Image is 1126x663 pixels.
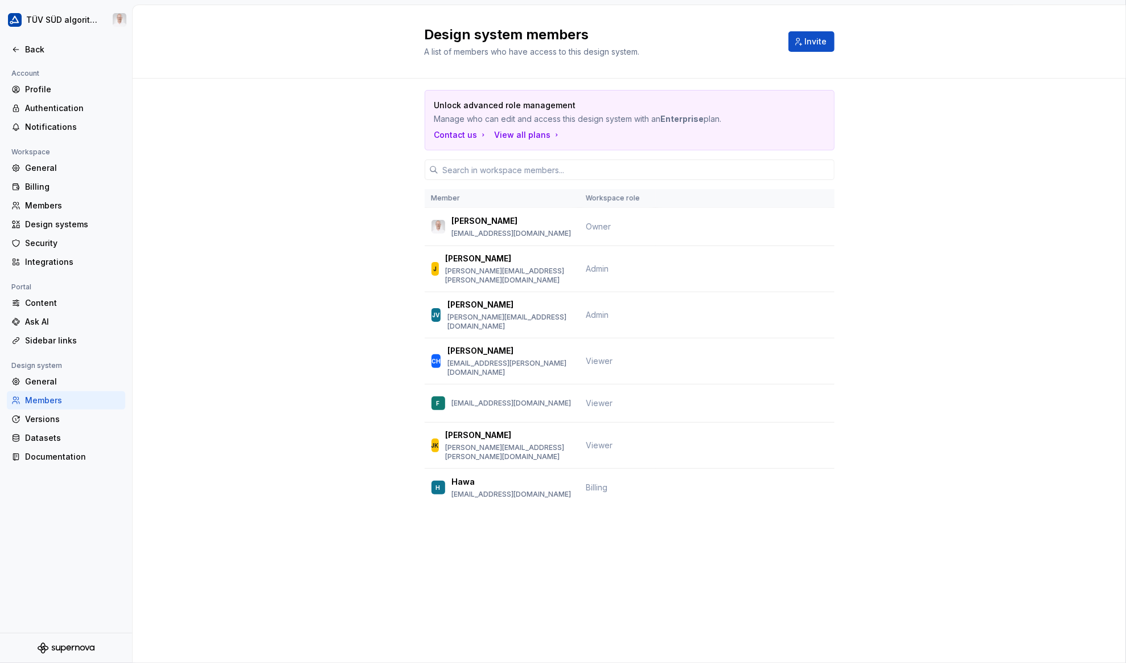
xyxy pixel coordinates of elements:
[438,159,835,180] input: Search in workspace members...
[7,331,125,350] a: Sidebar links
[788,31,835,52] button: Invite
[586,310,609,320] span: Admin
[25,335,121,346] div: Sidebar links
[446,429,512,441] p: [PERSON_NAME]
[432,355,441,367] div: CH
[7,429,125,447] a: Datasets
[7,294,125,312] a: Content
[7,313,125,331] a: Ask AI
[7,234,125,252] a: Security
[25,44,121,55] div: Back
[7,80,125,99] a: Profile
[25,395,121,406] div: Members
[7,67,44,80] div: Account
[25,432,121,444] div: Datasets
[432,440,439,451] div: JK
[26,14,99,26] div: TÜV SÜD algorithm
[805,36,827,47] span: Invite
[25,84,121,95] div: Profile
[436,482,441,493] div: H
[7,359,67,373] div: Design system
[25,451,121,463] div: Documentation
[434,100,745,111] p: Unlock advanced role management
[586,482,608,492] span: Billing
[7,215,125,234] a: Design systems
[7,197,125,215] a: Members
[434,113,745,125] p: Manage who can edit and access this design system with an plan.
[25,256,121,268] div: Integrations
[25,162,121,174] div: General
[7,253,125,271] a: Integrations
[25,414,121,425] div: Versions
[437,398,440,409] div: F
[447,345,513,357] p: [PERSON_NAME]
[425,26,775,44] h2: Design system members
[586,440,613,450] span: Viewer
[586,398,613,408] span: Viewer
[25,297,121,309] div: Content
[7,391,125,410] a: Members
[25,121,121,133] div: Notifications
[452,399,572,408] p: [EMAIL_ADDRESS][DOMAIN_NAME]
[25,103,121,114] div: Authentication
[25,219,121,230] div: Design systems
[7,410,125,428] a: Versions
[452,476,475,488] p: Hawa
[7,373,125,391] a: General
[446,267,573,285] p: [PERSON_NAME][EMAIL_ADDRESS][PERSON_NAME][DOMAIN_NAME]
[7,280,36,294] div: Portal
[25,181,121,193] div: Billing
[38,642,94,654] svg: Supernova Logo
[7,118,125,136] a: Notifications
[425,189,580,208] th: Member
[447,313,572,331] p: [PERSON_NAME][EMAIL_ADDRESS][DOMAIN_NAME]
[433,263,437,275] div: J
[452,229,572,238] p: [EMAIL_ADDRESS][DOMAIN_NAME]
[113,13,126,27] img: Marco Schäfer
[425,47,640,56] span: A list of members who have access to this design system.
[452,490,572,499] p: [EMAIL_ADDRESS][DOMAIN_NAME]
[586,222,611,231] span: Owner
[7,145,55,159] div: Workspace
[7,178,125,196] a: Billing
[447,359,572,377] p: [EMAIL_ADDRESS][PERSON_NAME][DOMAIN_NAME]
[661,114,704,124] b: Enterprise
[7,448,125,466] a: Documentation
[446,443,573,461] p: [PERSON_NAME][EMAIL_ADDRESS][PERSON_NAME][DOMAIN_NAME]
[586,264,609,273] span: Admin
[2,7,130,32] button: TÜV SÜD algorithmMarco Schäfer
[452,215,518,227] p: [PERSON_NAME]
[434,129,488,141] a: Contact us
[25,238,121,249] div: Security
[495,129,561,141] button: View all plans
[25,200,121,211] div: Members
[8,13,22,27] img: b580ff83-5aa9-44e3-bf1e-f2d94e587a2d.png
[25,376,121,387] div: General
[7,159,125,177] a: General
[7,40,125,59] a: Back
[25,316,121,328] div: Ask AI
[446,253,512,264] p: [PERSON_NAME]
[7,99,125,117] a: Authentication
[432,309,439,321] div: JV
[580,189,656,208] th: Workspace role
[586,356,613,366] span: Viewer
[432,220,445,234] img: Marco Schäfer
[447,299,513,310] p: [PERSON_NAME]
